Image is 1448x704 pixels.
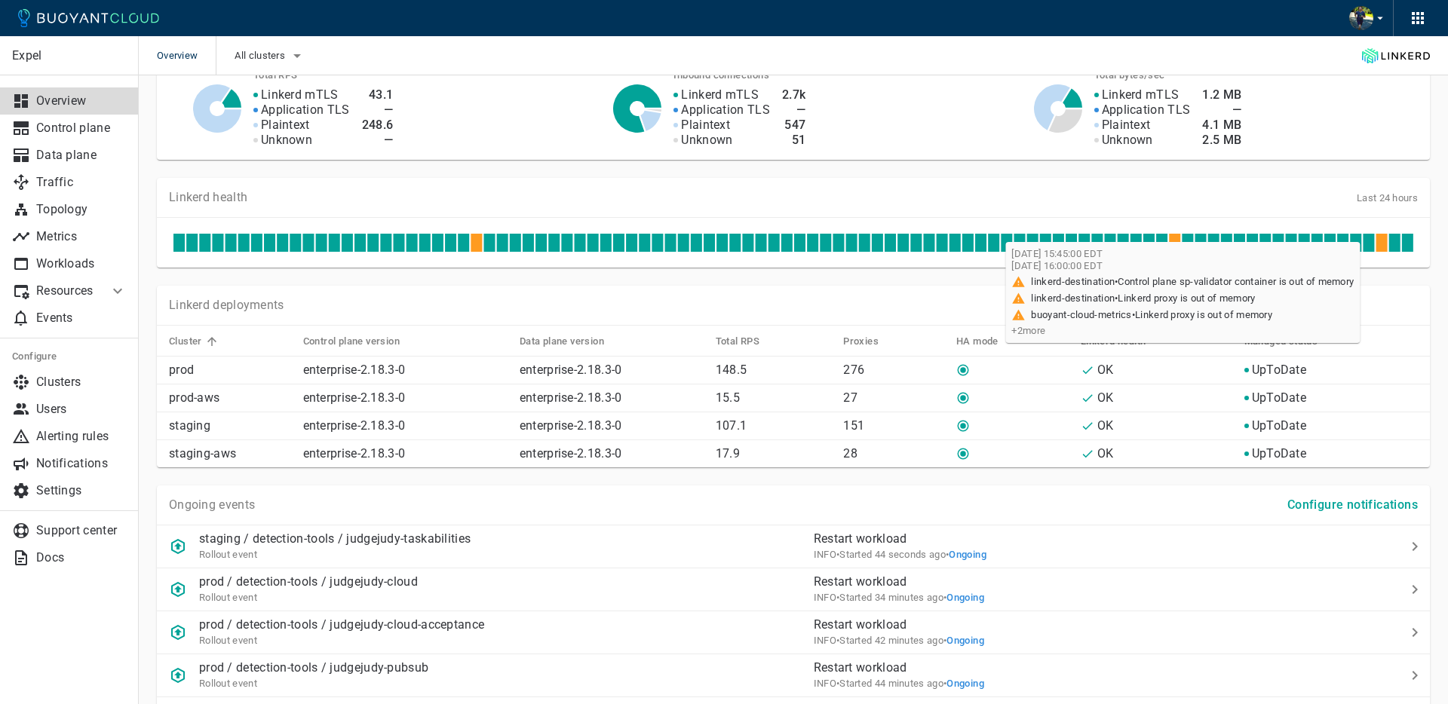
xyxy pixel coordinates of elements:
[303,446,406,461] a: enterprise-2.18.3-0
[875,635,943,646] relative-time: 42 minutes ago
[520,418,622,433] a: enterprise-2.18.3-0
[36,375,127,390] p: Clusters
[199,678,257,689] span: Rollout event
[36,93,127,109] p: Overview
[814,592,836,603] span: INFO
[169,298,284,313] p: Linkerd deployments
[716,335,760,347] h5: Total RPS
[362,118,394,133] h4: 248.6
[1202,87,1241,103] h4: 1.2 MB
[1287,497,1418,513] h4: Configure notifications
[875,678,943,689] relative-time: 44 minutes ago
[843,446,944,461] p: 28
[1097,446,1114,461] p: OK
[36,202,127,217] p: Topology
[836,549,946,560] span: Fri, 22 Aug 2025 16:41:49 EDT / Fri, 22 Aug 2025 20:41:49 UTC
[169,363,291,378] p: prod
[199,660,428,675] p: prod / detection-tools / judgejudy-pubsub
[814,549,836,560] span: INFO
[36,256,127,271] p: Workloads
[814,678,836,689] span: INFO
[261,118,310,133] p: Plaintext
[36,283,97,298] p: Resources
[836,592,943,603] span: Fri, 22 Aug 2025 16:08:12 EDT / Fri, 22 Aug 2025 20:08:12 UTC
[716,363,832,378] p: 148.5
[782,133,806,148] h4: 51
[716,335,780,348] span: Total RPS
[157,36,216,75] span: Overview
[1252,390,1306,406] p: UpToDate
[520,335,624,348] span: Data plane version
[1202,133,1241,148] h4: 2.5 MB
[169,497,255,513] p: Ongoing events
[716,446,832,461] p: 17.9
[1202,103,1241,118] h4: —
[199,592,257,603] span: Rollout event
[1097,363,1114,378] p: OK
[1281,491,1424,519] button: Configure notifications
[1202,118,1241,133] h4: 4.1 MB
[1081,335,1146,347] h5: Linkerd health
[199,531,471,546] p: staging / detection-tools / judgejudy-taskabilities
[169,335,202,347] h5: Cluster
[36,429,127,444] p: Alerting rules
[36,121,127,136] p: Control plane
[235,44,306,67] button: All clusters
[36,229,127,244] p: Metrics
[169,190,247,205] p: Linkerd health
[303,418,406,433] a: enterprise-2.18.3-0
[520,390,622,405] a: enterprise-2.18.3-0
[875,549,946,560] relative-time: 44 seconds ago
[36,483,127,498] p: Settings
[814,660,1352,675] p: Restart workload
[1081,335,1166,348] span: Linkerd health
[235,50,288,62] span: All clusters
[782,118,806,133] h4: 547
[1244,335,1318,347] h5: Managed status
[36,523,127,538] p: Support center
[943,635,984,646] span: •
[1357,192,1418,204] span: Last 24 hours
[303,390,406,405] a: enterprise-2.18.3-0
[681,87,759,103] p: Linkerd mTLS
[36,550,127,565] p: Docs
[943,592,984,603] span: •
[12,350,127,363] h5: Configure
[1281,497,1424,511] a: Configure notifications
[36,456,127,471] p: Notifications
[261,133,312,148] p: Unknown
[1252,418,1306,433] p: UpToDate
[814,617,1352,632] p: Restart workload
[1102,103,1191,118] p: Application TLS
[836,635,943,646] span: Fri, 22 Aug 2025 16:00:47 EDT / Fri, 22 Aug 2025 20:00:47 UTC
[1349,6,1373,30] img: Bjorn Stange
[1244,335,1338,348] span: Managed status
[303,363,406,377] a: enterprise-2.18.3-0
[875,592,943,603] relative-time: 34 minutes ago
[681,118,730,133] p: Plaintext
[303,335,400,347] h5: Control plane version
[36,311,127,326] p: Events
[1102,118,1151,133] p: Plaintext
[946,635,984,646] span: Ongoing
[843,418,944,433] p: 151
[36,148,127,163] p: Data plane
[843,363,944,378] p: 276
[261,87,339,103] p: Linkerd mTLS
[199,549,257,560] span: Rollout event
[303,335,419,348] span: Control plane version
[12,48,126,63] p: Expel
[716,390,832,406] p: 15.5
[362,87,394,103] h4: 43.1
[956,335,1018,348] span: HA mode
[716,418,832,433] p: 107.1
[946,678,984,689] span: Ongoing
[36,402,127,417] p: Users
[836,678,943,689] span: Fri, 22 Aug 2025 15:58:39 EDT / Fri, 22 Aug 2025 19:58:39 UTC
[1102,87,1180,103] p: Linkerd mTLS
[843,390,944,406] p: 27
[520,446,622,461] a: enterprise-2.18.3-0
[782,103,806,118] h4: —
[782,87,806,103] h4: 2.7k
[956,335,999,347] h5: HA mode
